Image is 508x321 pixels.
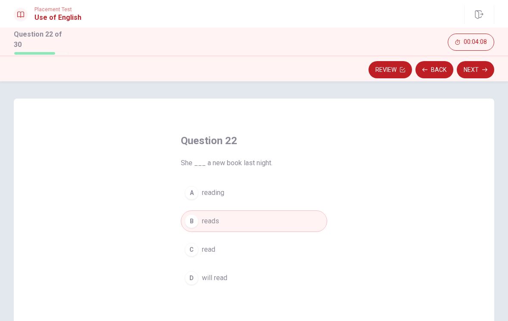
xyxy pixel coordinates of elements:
button: Review [369,61,412,78]
span: Placement Test [34,6,81,12]
div: B [185,214,198,228]
span: read [202,244,215,255]
button: 00:04:08 [448,34,494,51]
h4: Question 22 [181,134,327,148]
button: Breads [181,210,327,232]
div: C [185,243,198,256]
span: She ___ a new book last night. [181,158,327,168]
span: 00:04:08 [464,39,487,46]
div: D [185,271,198,285]
button: Next [457,61,494,78]
span: will read [202,273,227,283]
h1: Question 22 of 30 [14,29,69,50]
button: Areading [181,182,327,204]
button: Back [415,61,453,78]
button: Cread [181,239,327,260]
div: A [185,186,198,200]
span: reading [202,188,224,198]
span: reads [202,216,219,226]
button: Dwill read [181,267,327,289]
h1: Use of English [34,12,81,23]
